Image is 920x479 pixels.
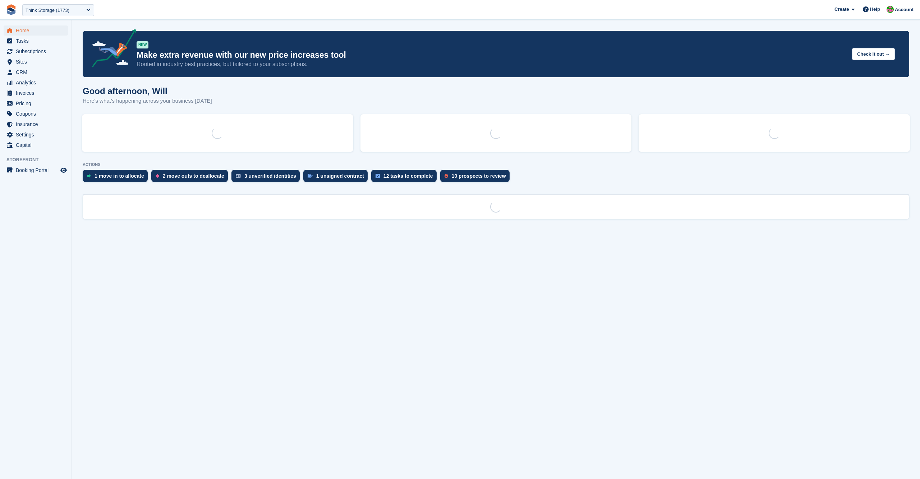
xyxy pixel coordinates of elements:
[95,173,144,179] div: 1 move in to allocate
[231,170,303,186] a: 3 unverified identities
[4,25,68,36] a: menu
[4,46,68,56] a: menu
[6,4,17,15] img: stora-icon-8386f47178a22dfd0bd8f6a31ec36ba5ce8667c1dd55bd0f319d3a0aa187defe.svg
[445,174,448,178] img: prospect-51fa495bee0391a8d652442698ab0144808aea92771e9ea1ae160a38d050c398.svg
[151,170,231,186] a: 2 move outs to deallocate
[16,46,59,56] span: Subscriptions
[870,6,880,13] span: Help
[156,174,159,178] img: move_outs_to_deallocate_icon-f764333ba52eb49d3ac5e1228854f67142a1ed5810a6f6cc68b1a99e826820c5.svg
[16,88,59,98] span: Invoices
[4,67,68,77] a: menu
[236,174,241,178] img: verify_identity-adf6edd0f0f0b5bbfe63781bf79b02c33cf7c696d77639b501bdc392416b5a36.svg
[26,7,69,14] div: Think Storage (1773)
[4,140,68,150] a: menu
[16,57,59,67] span: Sites
[16,67,59,77] span: CRM
[87,174,91,178] img: move_ins_to_allocate_icon-fdf77a2bb77ea45bf5b3d319d69a93e2d87916cf1d5bf7949dd705db3b84f3ca.svg
[83,86,212,96] h1: Good afternoon, Will
[4,36,68,46] a: menu
[86,29,136,70] img: price-adjustments-announcement-icon-8257ccfd72463d97f412b2fc003d46551f7dbcb40ab6d574587a9cd5c0d94...
[137,60,846,68] p: Rooted in industry best practices, but tailored to your subscriptions.
[452,173,506,179] div: 10 prospects to review
[895,6,914,13] span: Account
[16,140,59,150] span: Capital
[4,165,68,175] a: menu
[244,173,296,179] div: 3 unverified identities
[440,170,513,186] a: 10 prospects to review
[16,36,59,46] span: Tasks
[163,173,224,179] div: 2 move outs to deallocate
[4,119,68,129] a: menu
[834,6,849,13] span: Create
[83,170,151,186] a: 1 move in to allocate
[4,57,68,67] a: menu
[16,165,59,175] span: Booking Portal
[83,162,909,167] p: ACTIONS
[852,48,895,60] button: Check it out →
[137,41,148,48] div: NEW
[4,78,68,88] a: menu
[6,156,72,163] span: Storefront
[4,98,68,108] a: menu
[4,109,68,119] a: menu
[4,88,68,98] a: menu
[16,25,59,36] span: Home
[83,97,212,105] p: Here's what's happening across your business [DATE]
[4,130,68,140] a: menu
[16,119,59,129] span: Insurance
[371,170,440,186] a: 12 tasks to complete
[16,78,59,88] span: Analytics
[316,173,364,179] div: 1 unsigned contract
[137,50,846,60] p: Make extra revenue with our new price increases tool
[16,109,59,119] span: Coupons
[308,174,313,178] img: contract_signature_icon-13c848040528278c33f63329250d36e43548de30e8caae1d1a13099fd9432cc5.svg
[59,166,68,175] a: Preview store
[383,173,433,179] div: 12 tasks to complete
[16,130,59,140] span: Settings
[16,98,59,108] span: Pricing
[376,174,380,178] img: task-75834270c22a3079a89374b754ae025e5fb1db73e45f91037f5363f120a921f8.svg
[303,170,371,186] a: 1 unsigned contract
[887,6,894,13] img: Will McNeilly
